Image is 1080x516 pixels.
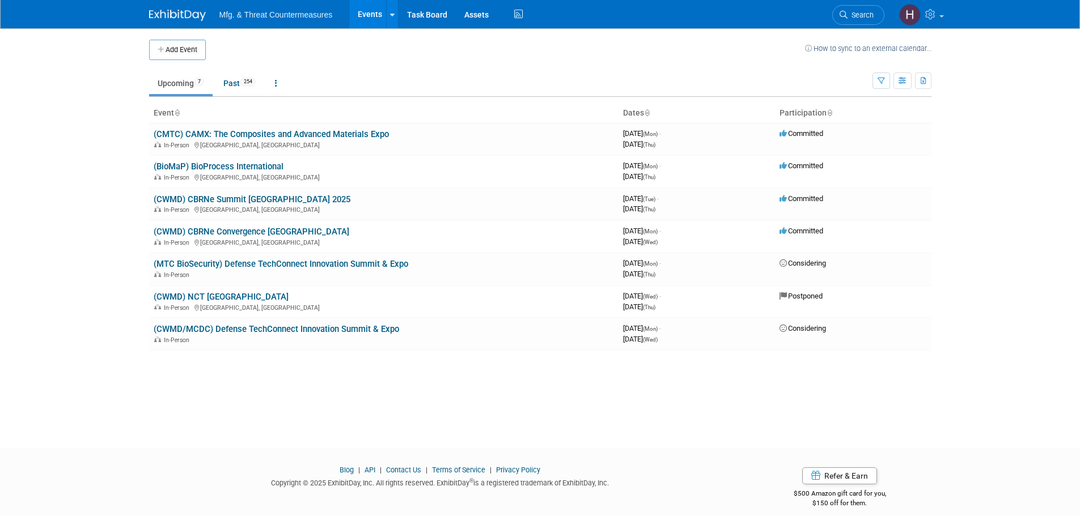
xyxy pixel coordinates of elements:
[643,163,658,169] span: (Mon)
[154,142,161,147] img: In-Person Event
[154,204,614,214] div: [GEOGRAPHIC_DATA], [GEOGRAPHIC_DATA]
[149,10,206,21] img: ExhibitDay
[154,302,614,312] div: [GEOGRAPHIC_DATA], [GEOGRAPHIC_DATA]
[643,239,658,245] span: (Wed)
[659,129,661,138] span: -
[643,271,655,278] span: (Thu)
[748,481,931,508] div: $500 Amazon gift card for you,
[154,140,614,149] div: [GEOGRAPHIC_DATA], [GEOGRAPHIC_DATA]
[644,108,650,117] a: Sort by Start Date
[805,44,931,53] a: How to sync to an external calendar...
[154,259,408,269] a: (MTC BioSecurity) Defense TechConnect Innovation Summit & Expo
[154,227,349,237] a: (CWMD) CBRNe Convergence [GEOGRAPHIC_DATA]
[164,304,193,312] span: In-Person
[659,292,661,300] span: -
[623,335,658,343] span: [DATE]
[623,259,661,267] span: [DATE]
[748,498,931,508] div: $150 off for them.
[623,302,655,311] span: [DATE]
[154,194,350,204] a: (CWMD) CBRNe Summit [GEOGRAPHIC_DATA] 2025
[365,466,375,474] a: API
[154,292,289,302] a: (CWMD) NCT [GEOGRAPHIC_DATA]
[899,4,921,25] img: Hillary Hawkins
[340,466,354,474] a: Blog
[780,292,823,300] span: Postponed
[659,324,661,332] span: -
[832,5,884,25] a: Search
[154,174,161,180] img: In-Person Event
[154,206,161,212] img: In-Person Event
[643,293,658,300] span: (Wed)
[780,227,823,235] span: Committed
[377,466,384,474] span: |
[643,336,658,343] span: (Wed)
[496,466,540,474] a: Privacy Policy
[149,104,619,123] th: Event
[643,131,658,137] span: (Mon)
[643,206,655,212] span: (Thu)
[164,271,193,279] span: In-Person
[643,261,658,267] span: (Mon)
[780,161,823,170] span: Committed
[623,204,655,213] span: [DATE]
[623,237,658,246] span: [DATE]
[643,228,658,234] span: (Mon)
[149,73,213,94] a: Upcoming7
[623,140,655,148] span: [DATE]
[643,174,655,180] span: (Thu)
[423,466,430,474] span: |
[848,11,874,19] span: Search
[154,304,161,310] img: In-Person Event
[643,326,658,332] span: (Mon)
[643,304,655,310] span: (Thu)
[643,142,655,148] span: (Thu)
[154,324,399,334] a: (CWMD/MCDC) Defense TechConnect Innovation Summit & Expo
[487,466,494,474] span: |
[149,40,206,60] button: Add Event
[802,467,877,484] a: Refer & Earn
[240,78,256,86] span: 254
[469,477,473,484] sup: ®
[164,206,193,214] span: In-Person
[659,161,661,170] span: -
[659,227,661,235] span: -
[780,259,826,267] span: Considering
[149,475,732,488] div: Copyright © 2025 ExhibitDay, Inc. All rights reserved. ExhibitDay is a registered trademark of Ex...
[775,104,931,123] th: Participation
[619,104,775,123] th: Dates
[215,73,264,94] a: Past254
[154,161,283,172] a: (BioMaP) BioProcess International
[154,237,614,246] div: [GEOGRAPHIC_DATA], [GEOGRAPHIC_DATA]
[174,108,180,117] a: Sort by Event Name
[623,324,661,332] span: [DATE]
[657,194,659,203] span: -
[154,172,614,181] div: [GEOGRAPHIC_DATA], [GEOGRAPHIC_DATA]
[194,78,204,86] span: 7
[432,466,485,474] a: Terms of Service
[355,466,363,474] span: |
[164,142,193,149] span: In-Person
[659,259,661,267] span: -
[623,270,655,278] span: [DATE]
[623,172,655,181] span: [DATE]
[164,239,193,246] span: In-Person
[780,129,823,138] span: Committed
[643,196,655,202] span: (Tue)
[164,174,193,181] span: In-Person
[154,239,161,245] img: In-Person Event
[154,129,389,139] a: (CMTC) CAMX: The Composites and Advanced Materials Expo
[623,194,659,203] span: [DATE]
[623,227,661,235] span: [DATE]
[827,108,832,117] a: Sort by Participation Type
[780,324,826,332] span: Considering
[164,336,193,344] span: In-Person
[154,271,161,277] img: In-Person Event
[623,129,661,138] span: [DATE]
[154,336,161,342] img: In-Person Event
[623,292,661,300] span: [DATE]
[623,161,661,170] span: [DATE]
[780,194,823,203] span: Committed
[219,10,333,19] span: Mfg. & Threat Countermeasures
[386,466,421,474] a: Contact Us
